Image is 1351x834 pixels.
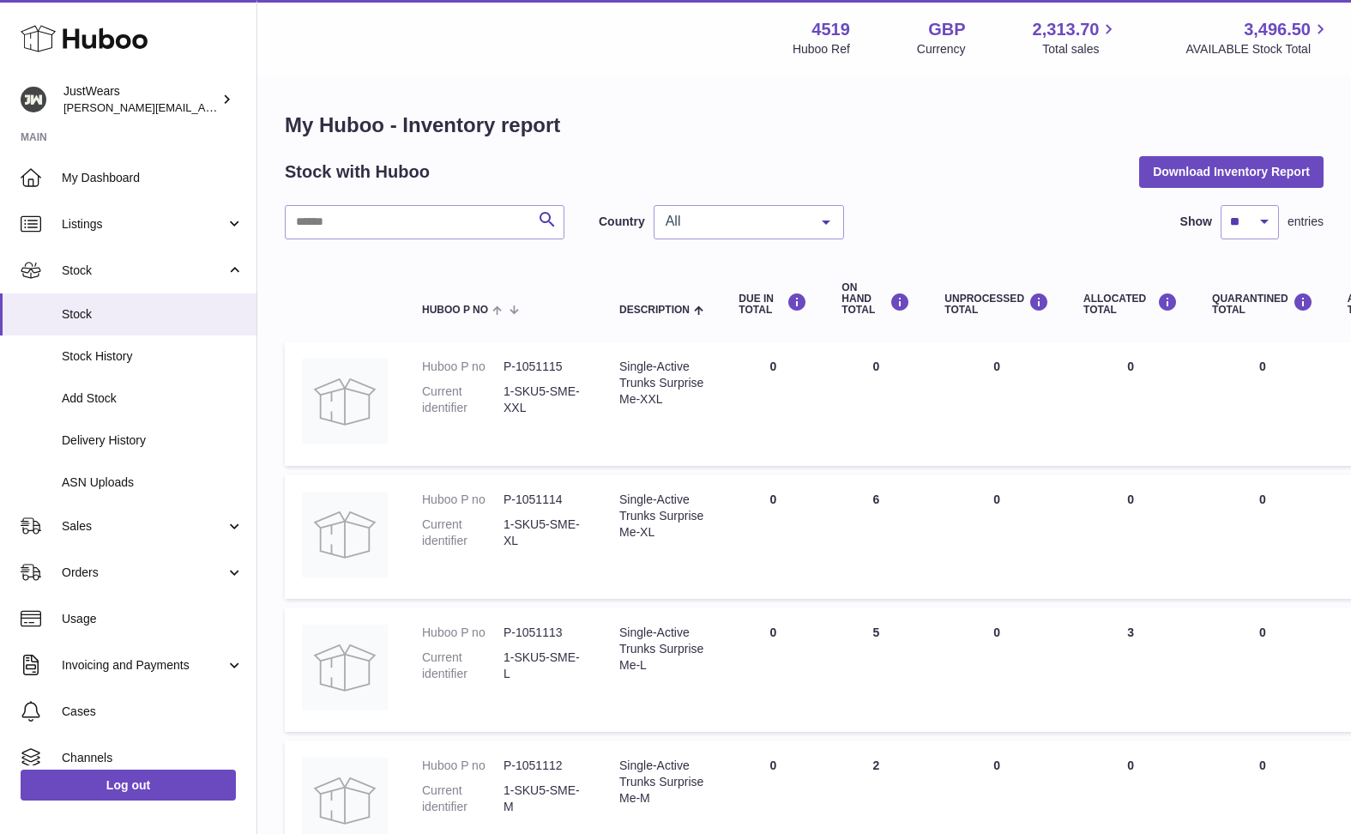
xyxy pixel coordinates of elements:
[1288,214,1324,230] span: entries
[422,783,504,815] dt: Current identifier
[62,432,244,449] span: Delivery History
[811,18,850,41] strong: 4519
[1259,625,1266,639] span: 0
[422,517,504,549] dt: Current identifier
[63,83,218,116] div: JustWears
[1033,18,1119,57] a: 2,313.70 Total sales
[927,607,1066,732] td: 0
[504,783,585,815] dd: 1-SKU5-SME-M
[504,625,585,641] dd: P-1051113
[721,341,824,466] td: 0
[1042,41,1119,57] span: Total sales
[927,474,1066,599] td: 0
[285,160,430,184] h2: Stock with Huboo
[1180,214,1212,230] label: Show
[619,359,704,408] div: Single-Active Trunks Surprise Me-XXL
[721,474,824,599] td: 0
[62,474,244,491] span: ASN Uploads
[739,293,807,316] div: DUE IN TOTAL
[1259,360,1266,373] span: 0
[928,18,965,41] strong: GBP
[917,41,966,57] div: Currency
[1212,293,1313,316] div: QUARANTINED Total
[504,517,585,549] dd: 1-SKU5-SME-XL
[62,263,226,279] span: Stock
[62,216,226,233] span: Listings
[661,213,809,230] span: All
[793,41,850,57] div: Huboo Ref
[619,758,704,807] div: Single-Active Trunks Surprise Me-M
[62,348,244,365] span: Stock History
[1139,156,1324,187] button: Download Inventory Report
[63,100,344,114] span: [PERSON_NAME][EMAIL_ADDRESS][DOMAIN_NAME]
[824,341,927,466] td: 0
[62,611,244,627] span: Usage
[1033,18,1100,41] span: 2,313.70
[62,704,244,720] span: Cases
[62,565,226,581] span: Orders
[302,625,388,710] img: product image
[422,625,504,641] dt: Huboo P no
[841,282,910,317] div: ON HAND Total
[504,384,585,416] dd: 1-SKU5-SME-XXL
[1244,18,1311,41] span: 3,496.50
[422,305,488,316] span: Huboo P no
[1259,758,1266,772] span: 0
[1185,41,1330,57] span: AVAILABLE Stock Total
[62,518,226,535] span: Sales
[302,359,388,444] img: product image
[504,650,585,682] dd: 1-SKU5-SME-L
[1083,293,1178,316] div: ALLOCATED Total
[62,657,226,674] span: Invoicing and Payments
[62,170,244,186] span: My Dashboard
[619,625,704,674] div: Single-Active Trunks Surprise Me-L
[824,607,927,732] td: 5
[619,305,690,316] span: Description
[1066,341,1195,466] td: 0
[62,306,244,323] span: Stock
[619,492,704,541] div: Single-Active Trunks Surprise Me-XL
[1259,493,1266,506] span: 0
[422,758,504,774] dt: Huboo P no
[1066,607,1195,732] td: 3
[824,474,927,599] td: 6
[302,492,388,577] img: product image
[422,384,504,416] dt: Current identifier
[1185,18,1330,57] a: 3,496.50 AVAILABLE Stock Total
[285,112,1324,139] h1: My Huboo - Inventory report
[62,750,244,766] span: Channels
[721,607,824,732] td: 0
[599,214,645,230] label: Country
[21,87,46,112] img: josh@just-wears.com
[422,650,504,682] dt: Current identifier
[422,492,504,508] dt: Huboo P no
[927,341,1066,466] td: 0
[504,758,585,774] dd: P-1051112
[21,770,236,801] a: Log out
[504,359,585,375] dd: P-1051115
[62,390,244,407] span: Add Stock
[944,293,1049,316] div: UNPROCESSED Total
[422,359,504,375] dt: Huboo P no
[1066,474,1195,599] td: 0
[504,492,585,508] dd: P-1051114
